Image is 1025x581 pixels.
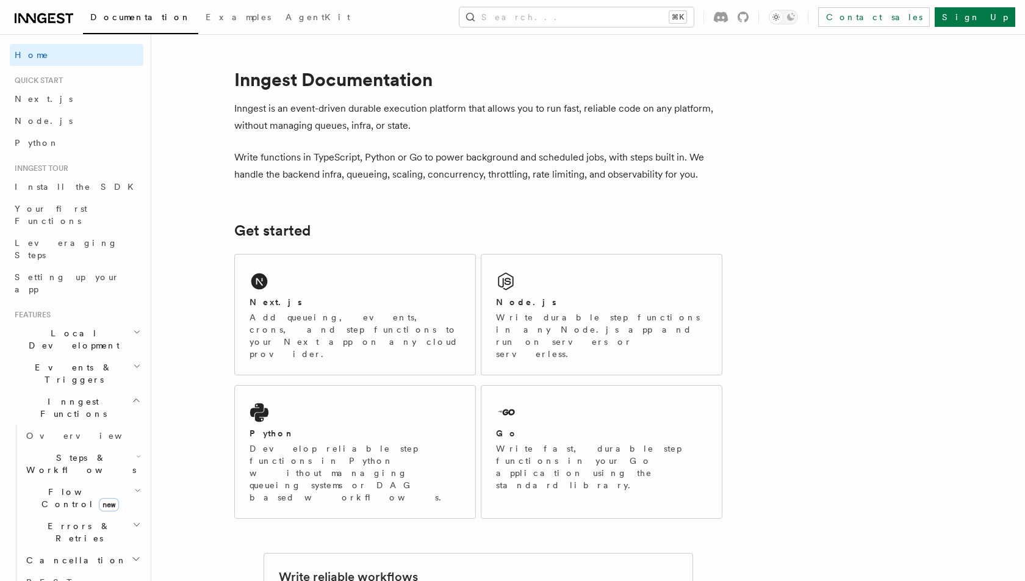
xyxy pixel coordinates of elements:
span: Events & Triggers [10,361,133,386]
a: Your first Functions [10,198,143,232]
span: Documentation [90,12,191,22]
a: Examples [198,4,278,33]
h2: Next.js [250,296,302,308]
h2: Go [496,427,518,439]
p: Inngest is an event-driven durable execution platform that allows you to run fast, reliable code ... [234,100,722,134]
p: Develop reliable step functions in Python without managing queueing systems or DAG based workflows. [250,442,461,503]
p: Write durable step functions in any Node.js app and run on servers or serverless. [496,311,707,360]
span: Leveraging Steps [15,238,118,260]
button: Errors & Retries [21,515,143,549]
button: Steps & Workflows [21,447,143,481]
a: Sign Up [935,7,1015,27]
a: Home [10,44,143,66]
a: Leveraging Steps [10,232,143,266]
span: Cancellation [21,554,127,566]
button: Inngest Functions [10,391,143,425]
p: Add queueing, events, crons, and step functions to your Next app on any cloud provider. [250,311,461,360]
a: Install the SDK [10,176,143,198]
a: Node.jsWrite durable step functions in any Node.js app and run on servers or serverless. [481,254,722,375]
button: Flow Controlnew [21,481,143,515]
p: Write functions in TypeScript, Python or Go to power background and scheduled jobs, with steps bu... [234,149,722,183]
span: Home [15,49,49,61]
a: Contact sales [818,7,930,27]
span: Features [10,310,51,320]
p: Write fast, durable step functions in your Go application using the standard library. [496,442,707,491]
span: new [99,498,119,511]
a: Next.jsAdd queueing, events, crons, and step functions to your Next app on any cloud provider. [234,254,476,375]
a: Get started [234,222,311,239]
span: Examples [206,12,271,22]
span: Overview [26,431,152,441]
span: Setting up your app [15,272,120,294]
span: Inngest Functions [10,395,132,420]
h2: Python [250,427,295,439]
span: Your first Functions [15,204,87,226]
span: Inngest tour [10,164,68,173]
span: Local Development [10,327,133,352]
kbd: ⌘K [669,11,686,23]
span: Errors & Retries [21,520,132,544]
h1: Inngest Documentation [234,68,722,90]
a: GoWrite fast, durable step functions in your Go application using the standard library. [481,385,722,519]
a: AgentKit [278,4,358,33]
span: Install the SDK [15,182,141,192]
span: Flow Control [21,486,134,510]
a: Setting up your app [10,266,143,300]
span: Next.js [15,94,73,104]
a: Documentation [83,4,198,34]
a: Python [10,132,143,154]
button: Toggle dark mode [769,10,798,24]
span: Python [15,138,59,148]
h2: Node.js [496,296,556,308]
span: AgentKit [286,12,350,22]
button: Events & Triggers [10,356,143,391]
span: Steps & Workflows [21,452,136,476]
button: Cancellation [21,549,143,571]
a: Overview [21,425,143,447]
a: Node.js [10,110,143,132]
a: PythonDevelop reliable step functions in Python without managing queueing systems or DAG based wo... [234,385,476,519]
span: Node.js [15,116,73,126]
button: Local Development [10,322,143,356]
a: Next.js [10,88,143,110]
span: Quick start [10,76,63,85]
button: Search...⌘K [459,7,694,27]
